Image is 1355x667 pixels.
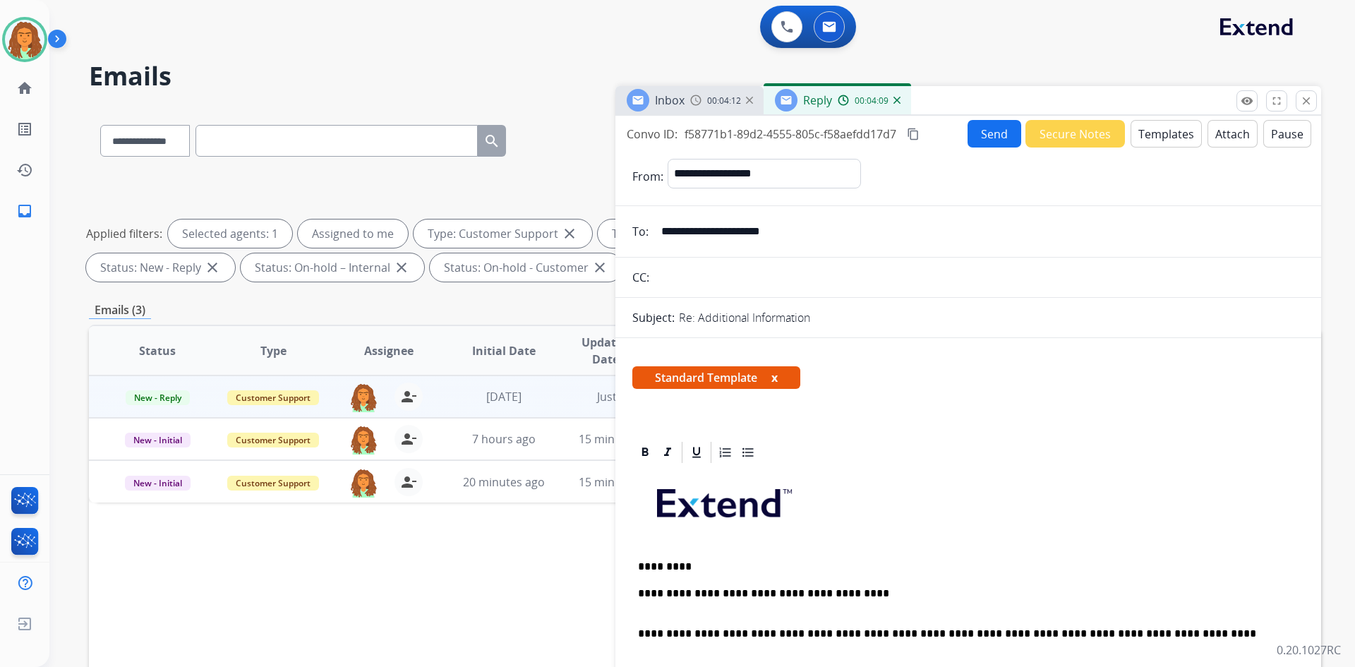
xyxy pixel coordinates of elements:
span: Standard Template [632,366,800,389]
button: Pause [1263,120,1311,148]
mat-icon: remove_red_eye [1241,95,1253,107]
span: Customer Support [227,390,319,405]
span: 20 minutes ago [463,474,545,490]
button: x [771,369,778,386]
div: Ordered List [715,442,736,463]
p: CC: [632,269,649,286]
div: Bold [634,442,656,463]
div: Assigned to me [298,220,408,248]
p: To: [632,223,649,240]
button: Secure Notes [1025,120,1125,148]
h2: Emails [89,62,1321,90]
mat-icon: history [16,162,33,179]
button: Attach [1208,120,1258,148]
div: Bullet List [737,442,759,463]
div: Status: On-hold - Customer [430,253,622,282]
mat-icon: close [561,225,578,242]
img: agent-avatar [349,383,378,412]
span: 15 minutes ago [579,474,661,490]
mat-icon: fullscreen [1270,95,1283,107]
div: Status: On-hold – Internal [241,253,424,282]
mat-icon: person_remove [400,431,417,447]
span: f58771b1-89d2-4555-805c-f58aefdd17d7 [685,126,896,142]
span: 7 hours ago [472,431,536,447]
p: Applied filters: [86,225,162,242]
div: Status: New - Reply [86,253,235,282]
p: 0.20.1027RC [1277,642,1341,659]
mat-icon: person_remove [400,474,417,491]
span: Customer Support [227,476,319,491]
span: Status [139,342,176,359]
span: 15 minutes ago [579,431,661,447]
span: Initial Date [472,342,536,359]
span: 00:04:12 [707,95,741,107]
div: Selected agents: 1 [168,220,292,248]
button: Send [968,120,1021,148]
mat-icon: close [1300,95,1313,107]
span: New - Initial [125,433,191,447]
span: 00:04:09 [855,95,889,107]
mat-icon: content_copy [907,128,920,140]
p: Emails (3) [89,301,151,319]
mat-icon: person_remove [400,388,417,405]
p: Subject: [632,309,675,326]
p: Convo ID: [627,126,677,143]
span: Inbox [655,92,685,108]
span: Just now [597,389,642,404]
img: avatar [5,20,44,59]
span: New - Reply [126,390,190,405]
div: Underline [686,442,707,463]
span: [DATE] [486,389,522,404]
mat-icon: close [393,259,410,276]
mat-icon: close [204,259,221,276]
img: agent-avatar [349,425,378,455]
mat-icon: inbox [16,203,33,220]
span: Customer Support [227,433,319,447]
div: Italic [657,442,678,463]
div: Type: Customer Support [414,220,592,248]
div: Type: Service Support [598,220,761,248]
span: Type [260,342,287,359]
mat-icon: list_alt [16,121,33,138]
mat-icon: home [16,80,33,97]
span: New - Initial [125,476,191,491]
button: Templates [1131,120,1202,148]
mat-icon: close [591,259,608,276]
mat-icon: search [483,133,500,150]
p: From: [632,168,663,185]
p: Re: Additional Information [679,309,810,326]
img: agent-avatar [349,468,378,498]
span: Assignee [364,342,414,359]
span: Reply [803,92,832,108]
span: Updated Date [574,334,638,368]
